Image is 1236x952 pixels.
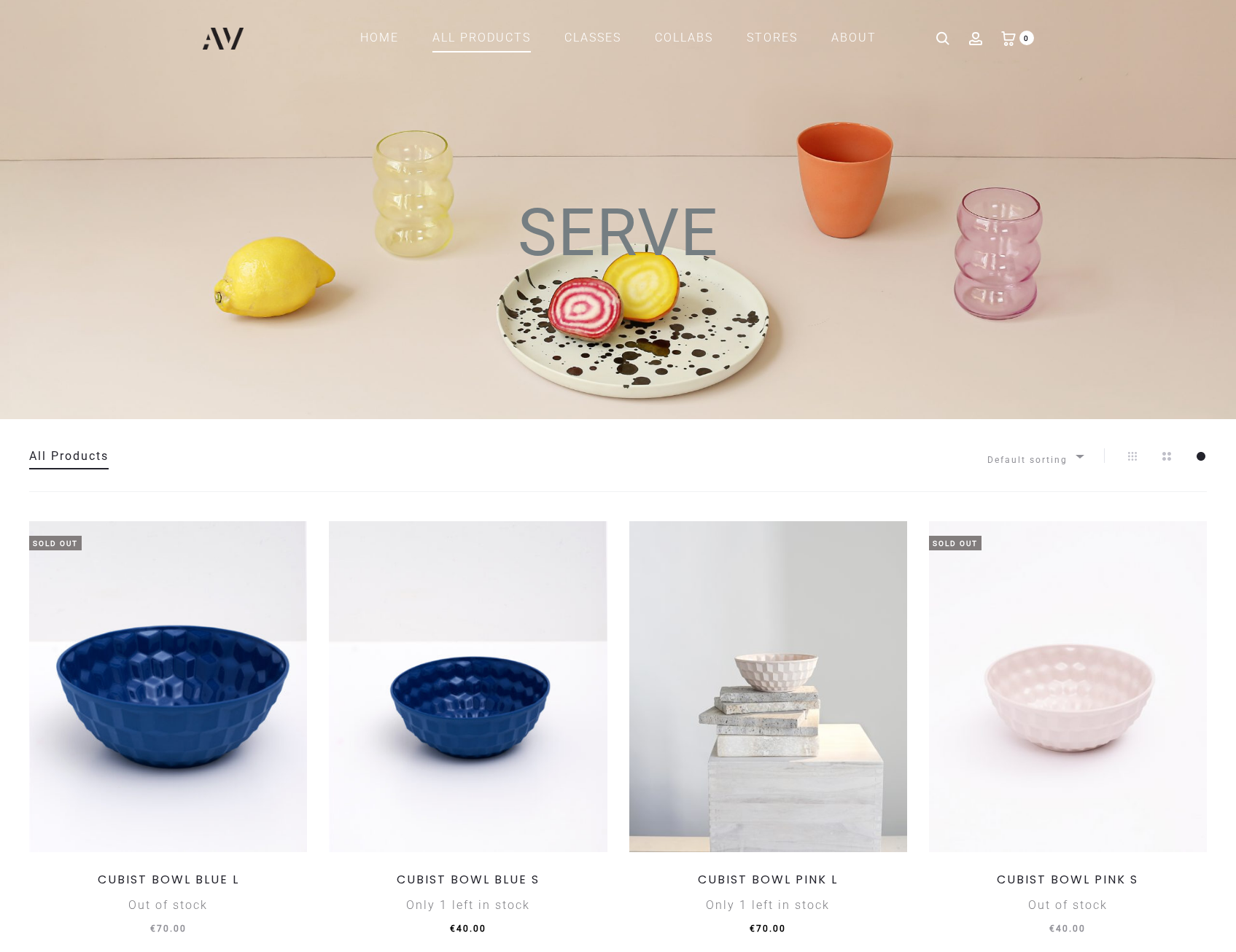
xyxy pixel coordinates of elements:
[929,536,982,550] span: Sold Out
[1001,31,1016,44] a: 0
[98,871,239,888] a: CUBIST BOWL BLUE L
[1049,924,1086,934] span: 40.00
[655,26,713,50] a: COLLABS
[629,521,907,852] img: CUBIST BOWL PINK L
[450,924,456,934] span: €
[629,893,907,918] div: Only 1 left in stock
[29,200,1207,292] h1: SERVE
[203,28,244,50] img: ATELIER VAN DE VEN
[150,924,187,934] span: 70.00
[432,26,531,50] a: All products
[1049,924,1056,934] span: €
[987,448,1082,472] span: Default sorting
[929,521,1207,852] img: CUBIST BOWL PINK S
[987,448,1082,464] span: Default sorting
[750,924,756,934] span: €
[29,521,307,852] a: Sold Out
[929,521,1207,852] a: Sold Out
[1019,31,1034,45] span: 0
[329,893,607,918] div: Only 1 left in stock
[329,521,607,852] img: CUBIST BOWL BLUE S
[747,26,798,50] a: STORES
[450,924,486,934] span: 40.00
[831,26,877,50] a: ABOUT
[397,871,540,888] a: CUBIST BOWL BLUE S
[29,521,307,852] img: CUBIST BOWL BLUE L
[29,893,307,918] div: Out of stock
[997,871,1138,888] a: CUBIST BOWL PINK S
[564,26,621,50] a: CLASSES
[29,449,109,463] a: All Products
[929,893,1207,918] div: Out of stock
[29,536,82,550] span: Sold Out
[150,924,157,934] span: €
[698,871,838,888] a: CUBIST BOWL PINK L
[360,26,399,50] a: Home
[750,924,786,934] span: 70.00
